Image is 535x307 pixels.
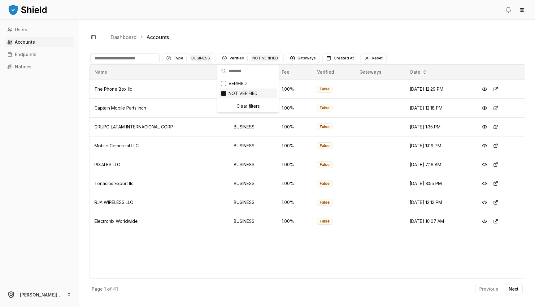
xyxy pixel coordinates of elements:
[312,65,354,80] th: Verified
[218,53,284,63] button: Clear Verified filterVerifiedNOT VERIFIED
[410,200,442,205] span: [DATE] 12:12 PM
[505,284,523,294] button: Next
[229,155,277,174] td: BUSINESS
[222,56,227,61] div: Clear Verified filter
[322,53,358,63] button: Created At
[282,218,294,224] span: 1.00 %
[94,181,133,186] span: Tonacios Export llc
[286,53,320,63] button: Gateways
[410,218,444,224] span: [DATE] 10:07 AM
[5,62,74,72] a: Notices
[190,55,211,62] div: BUSINESS
[94,218,138,224] span: Electronix Worldwide
[94,105,146,110] span: Captain Mobile Parts inch
[7,3,48,16] img: ShieldPay Logo
[282,200,294,205] span: 1.00 %
[360,53,387,63] button: Reset filters
[146,33,169,41] a: Accounts
[20,292,62,298] p: [PERSON_NAME][EMAIL_ADDRESS][DOMAIN_NAME]
[228,80,247,87] span: VERIFIED
[2,285,76,305] button: [PERSON_NAME][EMAIL_ADDRESS][DOMAIN_NAME]
[219,101,277,111] div: Clear filters
[111,33,520,41] nav: breadcrumb
[229,193,277,212] td: BUSINESS
[5,25,74,35] a: Users
[113,287,118,291] p: 41
[5,37,74,47] a: Accounts
[94,162,120,167] span: PIXALES LLC
[410,181,442,186] span: [DATE] 8:55 PM
[15,52,37,57] p: Endpoints
[94,200,133,205] span: RJA WIRELESS LLC
[15,40,35,44] p: Accounts
[162,53,215,63] button: Clear Type filterTypeBUSINESS
[94,124,173,129] span: GRUPO LATAM INTERNACIONAL CORP
[334,56,354,61] span: Created At
[217,77,279,112] div: Suggestions
[509,287,519,291] p: Next
[282,143,294,148] span: 1.00 %
[229,117,277,136] td: BUSINESS
[410,162,441,167] span: [DATE] 7:16 AM
[92,287,103,291] p: Page
[5,50,74,59] a: Endpoints
[408,67,430,77] button: Date
[229,212,277,231] td: BUSINESS
[15,65,32,69] p: Notices
[94,86,132,92] span: The Phone Box llc
[111,33,137,41] a: Dashboard
[229,136,277,155] td: BUSINESS
[251,55,280,62] div: NOT VERIFIED
[282,181,294,186] span: 1.00 %
[410,143,441,148] span: [DATE] 1:09 PM
[15,28,27,32] p: Users
[229,174,277,193] td: BUSINESS
[277,65,312,80] th: Fee
[410,86,443,92] span: [DATE] 12:29 PM
[282,124,294,129] span: 1.00 %
[166,56,171,61] div: Clear Type filter
[410,105,442,110] span: [DATE] 12:18 PM
[107,287,112,291] p: of
[104,287,106,291] p: 1
[410,124,441,129] span: [DATE] 1:35 PM
[89,65,229,80] th: Name
[228,90,258,97] span: NOT VERIFIED
[354,65,405,80] th: Gateways
[94,143,139,148] span: Mobile Comercial LLC
[282,105,294,110] span: 1.00 %
[282,162,294,167] span: 1.00 %
[282,86,294,92] span: 1.00 %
